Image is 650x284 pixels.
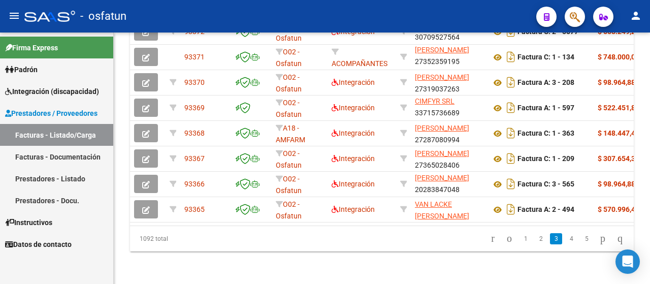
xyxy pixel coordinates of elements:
[332,205,375,213] span: Integración
[579,230,594,247] li: page 5
[613,233,627,244] a: go to last page
[332,154,375,163] span: Integración
[5,86,99,97] span: Integración (discapacidad)
[615,249,640,274] div: Open Intercom Messenger
[5,239,72,250] span: Datos de contacto
[332,104,375,112] span: Integración
[8,10,20,22] mat-icon: menu
[415,148,483,169] div: 27365028406
[332,78,375,86] span: Integración
[276,73,302,105] span: O02 - Osfatun Propio
[517,180,574,188] strong: Factura C: 3 - 565
[415,199,483,220] div: 27228249950
[564,230,579,247] li: page 4
[415,149,469,157] span: [PERSON_NAME]
[415,46,483,68] div: 27352359195
[332,129,375,137] span: Integración
[598,180,635,188] strong: $ 98.964,88
[517,79,574,87] strong: Factura A: 3 - 208
[276,175,302,206] span: O02 - Osfatun Propio
[130,226,229,251] div: 1092 total
[5,64,38,75] span: Padrón
[415,46,469,54] span: [PERSON_NAME]
[332,48,387,79] span: ACOMPAÑANTES TERAPEUTICOS
[504,150,517,167] i: Descargar documento
[415,124,469,132] span: [PERSON_NAME]
[415,73,469,81] span: [PERSON_NAME]
[598,104,639,112] strong: $ 522.451,88
[630,10,642,22] mat-icon: person
[5,42,58,53] span: Firma Express
[550,233,562,244] a: 3
[415,97,454,105] span: CIMFYR SRL
[80,5,126,27] span: - osfatun
[415,173,483,195] div: 20283847048
[184,53,205,61] span: 93371
[276,22,302,54] span: O02 - Osfatun Propio
[415,122,483,144] div: 27287080994
[184,104,205,112] span: 93369
[276,200,302,232] span: O02 - Osfatun Propio
[580,233,593,244] a: 5
[598,78,635,86] strong: $ 98.964,88
[598,205,639,213] strong: $ 570.996,43
[565,233,577,244] a: 4
[517,104,574,112] strong: Factura A: 1 - 597
[517,28,578,36] strong: Factura C: 2 - 5577
[5,108,97,119] span: Prestadores / Proveedores
[504,100,517,116] i: Descargar documento
[504,201,517,217] i: Descargar documento
[502,233,516,244] a: go to previous page
[517,130,574,138] strong: Factura C: 1 - 363
[276,48,302,79] span: O02 - Osfatun Propio
[598,53,639,61] strong: $ 748.000,00
[184,154,205,163] span: 93367
[415,72,483,93] div: 27319037263
[276,124,305,144] span: A18 - AMFARM
[517,53,574,61] strong: Factura C: 1 - 134
[276,149,302,181] span: O02 - Osfatun Propio
[518,230,533,247] li: page 1
[184,205,205,213] span: 93365
[596,233,610,244] a: go to next page
[184,78,205,86] span: 93370
[184,180,205,188] span: 93366
[519,233,532,244] a: 1
[504,74,517,90] i: Descargar documento
[535,233,547,244] a: 2
[332,180,375,188] span: Integración
[276,99,302,130] span: O02 - Osfatun Propio
[598,129,639,137] strong: $ 148.447,44
[504,176,517,192] i: Descargar documento
[504,49,517,65] i: Descargar documento
[184,129,205,137] span: 93368
[517,206,574,214] strong: Factura A: 2 - 494
[548,230,564,247] li: page 3
[598,154,639,163] strong: $ 307.654,34
[415,200,469,220] span: VAN LACKE [PERSON_NAME]
[517,155,574,163] strong: Factura C: 1 - 209
[533,230,548,247] li: page 2
[486,233,499,244] a: go to first page
[415,97,483,118] div: 33715736689
[5,217,52,228] span: Instructivos
[504,125,517,141] i: Descargar documento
